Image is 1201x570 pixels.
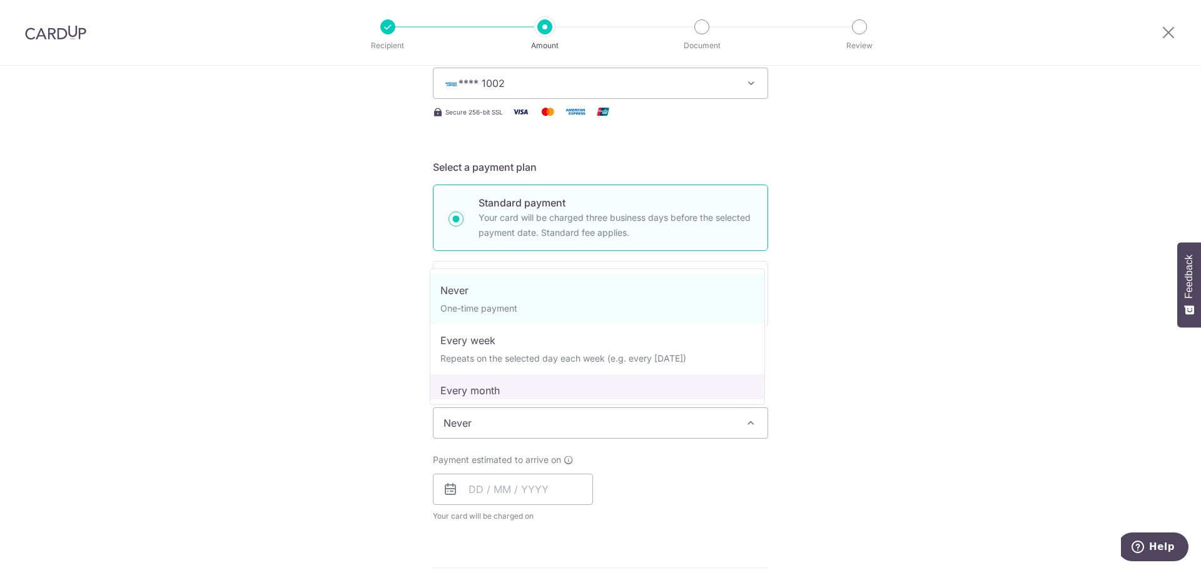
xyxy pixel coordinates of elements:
[440,283,754,298] p: Never
[440,353,686,364] small: Repeats on the selected day each week (e.g. every [DATE])
[499,39,591,52] p: Amount
[590,104,616,120] img: Union Pay
[445,107,503,117] span: Secure 256-bit SSL
[535,104,560,120] img: Mastercard
[440,383,754,398] p: Every month
[656,39,748,52] p: Document
[433,408,768,438] span: Never
[1177,242,1201,327] button: Feedback - Show survey
[342,39,434,52] p: Recipient
[443,79,459,88] img: AMEX
[433,510,593,522] span: Your card will be charged on
[813,39,906,52] p: Review
[433,454,561,466] span: Payment estimated to arrive on
[440,303,517,313] small: One-time payment
[1183,255,1195,298] span: Feedback
[1121,532,1188,564] iframe: Opens a widget where you can find more information
[479,195,753,210] p: Standard payment
[433,160,768,175] h5: Select a payment plan
[25,25,86,40] img: CardUp
[508,104,533,120] img: Visa
[433,474,593,505] input: DD / MM / YYYY
[440,333,754,348] p: Every week
[563,104,588,120] img: American Express
[479,210,753,240] p: Your card will be charged three business days before the selected payment date. Standard fee appl...
[433,407,768,439] span: Never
